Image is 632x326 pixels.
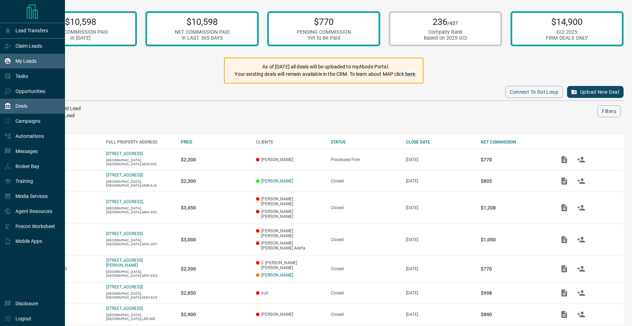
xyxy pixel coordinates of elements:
[556,290,573,295] span: Add / View Documents
[297,35,351,41] div: Yet to Be Paid
[331,312,399,317] div: Closed
[556,266,573,271] span: Add / View Documents
[406,140,474,145] div: CLOSE DATE
[331,237,399,242] div: Closed
[256,197,324,206] p: [PERSON_NAME] [PERSON_NAME]
[256,157,324,162] p: [PERSON_NAME]
[406,205,474,210] p: [DATE]
[556,205,573,210] span: Add / View Documents
[106,313,174,321] p: [GEOGRAPHIC_DATA],[GEOGRAPHIC_DATA],L5R-3K8
[53,16,108,27] p: $10,598
[573,237,590,242] span: Match Clients
[261,273,293,278] a: [PERSON_NAME]
[181,237,249,242] p: $3,000
[406,179,474,184] p: [DATE]
[505,86,563,98] button: Connect to Dot Loop
[53,35,108,41] div: in [DATE]
[297,29,351,35] div: PENDING COMMISSION
[297,16,351,27] p: $770
[573,266,590,271] span: Match Clients
[573,312,590,317] span: Match Clients
[481,140,549,145] div: NET COMMISSION
[181,157,249,162] p: $2,200
[567,86,624,98] button: Upload New Deal
[405,71,416,77] a: here
[106,292,174,299] p: [GEOGRAPHIC_DATA],[GEOGRAPHIC_DATA],M3H-6C5
[406,312,474,317] p: [DATE]
[181,140,249,145] div: PRICE
[181,178,249,184] p: $2,300
[556,237,573,242] span: Add / View Documents
[106,258,143,268] a: [STREET_ADDRESS][PERSON_NAME]
[256,228,324,238] p: [PERSON_NAME] [PERSON_NAME]
[235,71,417,78] p: Your existing deals will remain available in the CRM. To learn about MAP click .
[546,16,588,27] p: $14,900
[573,205,590,210] span: Match Clients
[261,179,293,184] a: [PERSON_NAME]
[424,35,467,41] div: Based on 2025 GCI
[106,158,174,166] p: [GEOGRAPHIC_DATA],[GEOGRAPHIC_DATA],M2N-0K2
[256,260,324,270] p: C [PERSON_NAME] [PERSON_NAME]
[106,199,144,204] a: [STREET_ADDRESS],
[481,266,549,272] p: $770
[406,291,474,295] p: [DATE]
[331,291,399,295] div: Closed
[106,238,174,246] p: [GEOGRAPHIC_DATA],[GEOGRAPHIC_DATA],M3A-2H7
[331,205,399,210] div: Closed
[106,180,174,187] p: [GEOGRAPHIC_DATA],[GEOGRAPHIC_DATA],M6B-3J4
[175,29,230,35] div: NET COMMISSION PAID
[181,312,249,317] p: $2,400
[106,206,174,214] p: [GEOGRAPHIC_DATA],[GEOGRAPHIC_DATA],M6A-0G2
[181,266,249,272] p: $2,200
[406,266,474,271] p: [DATE]
[556,312,573,317] span: Add / View Documents
[556,178,573,183] span: Add / View Documents
[106,306,143,311] a: [STREET_ADDRESS]
[447,20,458,26] span: /437
[331,140,399,145] div: STATUS
[556,157,573,162] span: Add / View Documents
[53,29,108,35] div: NET COMMISSION PAID
[106,270,174,278] p: [GEOGRAPHIC_DATA],[GEOGRAPHIC_DATA],M5V-3W2
[331,266,399,271] div: Closed
[235,63,417,71] p: As of [DATE] all deals will be uploaded to myAbode Portal.
[175,16,230,27] p: $10,598
[481,312,549,317] p: $840
[106,140,174,145] div: FULL PROPERTY ADDRESS
[181,205,249,211] p: $3,450
[331,179,399,184] div: Closed
[597,105,621,117] button: Filters
[573,157,590,162] span: Match Clients
[546,35,588,41] div: FIRM DEALS ONLY
[106,231,143,236] a: [STREET_ADDRESS]
[573,290,590,295] span: Match Clients
[256,312,324,317] p: [PERSON_NAME]
[406,157,474,162] p: [DATE]
[481,237,549,242] p: $1,050
[424,16,467,27] p: 236
[481,205,549,211] p: $1,208
[175,35,230,41] div: in LAST 365 DAYS
[106,285,143,290] a: [STREET_ADDRESS]
[481,178,549,184] p: $805
[256,241,324,251] p: [PERSON_NAME] [PERSON_NAME] Alerta
[573,178,590,183] span: Match Clients
[256,291,324,295] p: null
[106,151,143,156] a: [STREET_ADDRESS]
[181,290,249,296] p: $2,850
[331,157,399,162] div: Processed Firm
[546,29,588,35] div: GCI 2025
[106,173,143,178] a: [STREET_ADDRESS]
[481,157,549,162] p: $770
[406,237,474,242] p: [DATE]
[256,140,324,145] div: CLIENTS
[256,209,324,219] p: [PERSON_NAME] [PERSON_NAME]
[481,290,549,296] p: $998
